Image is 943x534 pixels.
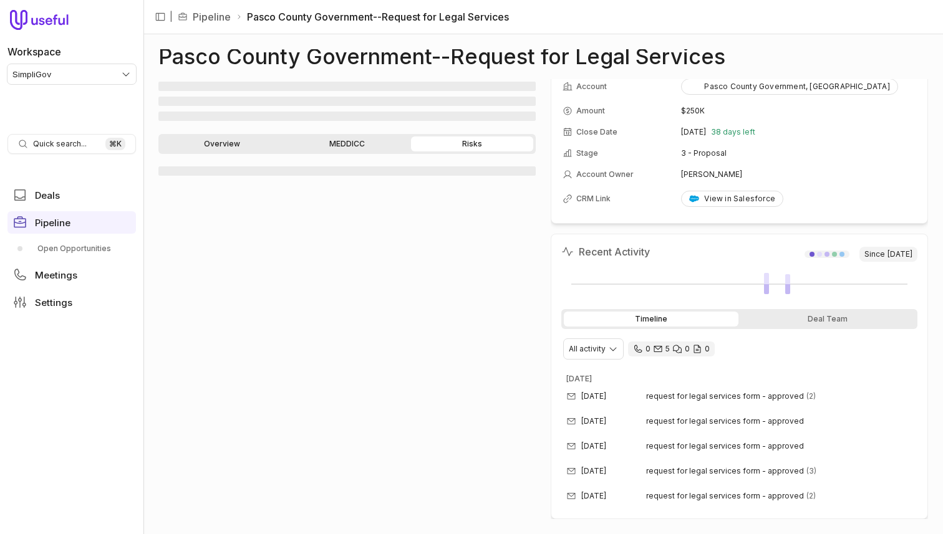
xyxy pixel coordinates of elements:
[35,270,77,280] span: Meetings
[158,97,536,106] span: ‌
[33,139,87,149] span: Quick search...
[806,466,816,476] span: 3 emails in thread
[681,101,916,121] td: $250K
[576,169,634,179] span: Account Owner
[411,136,533,151] a: Risks
[576,194,611,204] span: CRM Link
[7,44,61,59] label: Workspace
[576,127,617,137] span: Close Date
[646,491,804,501] span: request for legal services form - approved
[646,416,804,426] span: request for legal services form - approved
[681,143,916,163] td: 3 - Proposal
[236,9,509,24] li: Pasco County Government--Request for Legal Services
[576,148,598,158] span: Stage
[806,391,816,401] span: 2 emails in thread
[581,491,606,501] time: [DATE]
[741,312,916,327] div: Deal Team
[105,138,125,150] kbd: ⌘ K
[887,249,912,259] time: [DATE]
[286,136,408,151] a: MEDDICC
[806,491,816,501] span: 2 emails in thread
[7,211,136,234] a: Pipeline
[7,239,136,259] a: Open Opportunities
[158,82,536,91] span: ‌
[7,239,136,259] div: Pipeline submenu
[646,441,804,451] span: request for legal services form - approved
[7,184,136,206] a: Deals
[170,9,173,24] span: |
[35,218,70,227] span: Pipeline
[711,127,755,137] span: 38 days left
[681,127,706,137] time: [DATE]
[151,7,170,26] button: Collapse sidebar
[681,191,783,207] a: View in Salesforce
[581,416,606,426] time: [DATE]
[158,49,725,64] h1: Pasco County Government--Request for Legal Services
[564,312,738,327] div: Timeline
[193,9,231,24] a: Pipeline
[646,391,804,401] span: request for legal services form - approved
[689,82,889,92] div: Pasco County Government, [GEOGRAPHIC_DATA]
[859,247,917,262] span: Since
[581,441,606,451] time: [DATE]
[576,82,607,92] span: Account
[576,106,605,116] span: Amount
[646,466,804,476] span: request for legal services form - approved
[581,391,606,401] time: [DATE]
[161,136,283,151] a: Overview
[35,298,72,307] span: Settings
[158,112,536,121] span: ‌
[7,291,136,313] a: Settings
[35,191,60,200] span: Deals
[561,244,650,259] h2: Recent Activity
[628,341,715,356] div: 0 calls and 5 email threads
[689,194,775,204] div: View in Salesforce
[158,166,536,176] span: ‌
[681,164,916,184] td: [PERSON_NAME]
[566,374,592,383] time: [DATE]
[581,466,606,476] time: [DATE]
[681,79,897,95] button: Pasco County Government, [GEOGRAPHIC_DATA]
[7,264,136,286] a: Meetings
